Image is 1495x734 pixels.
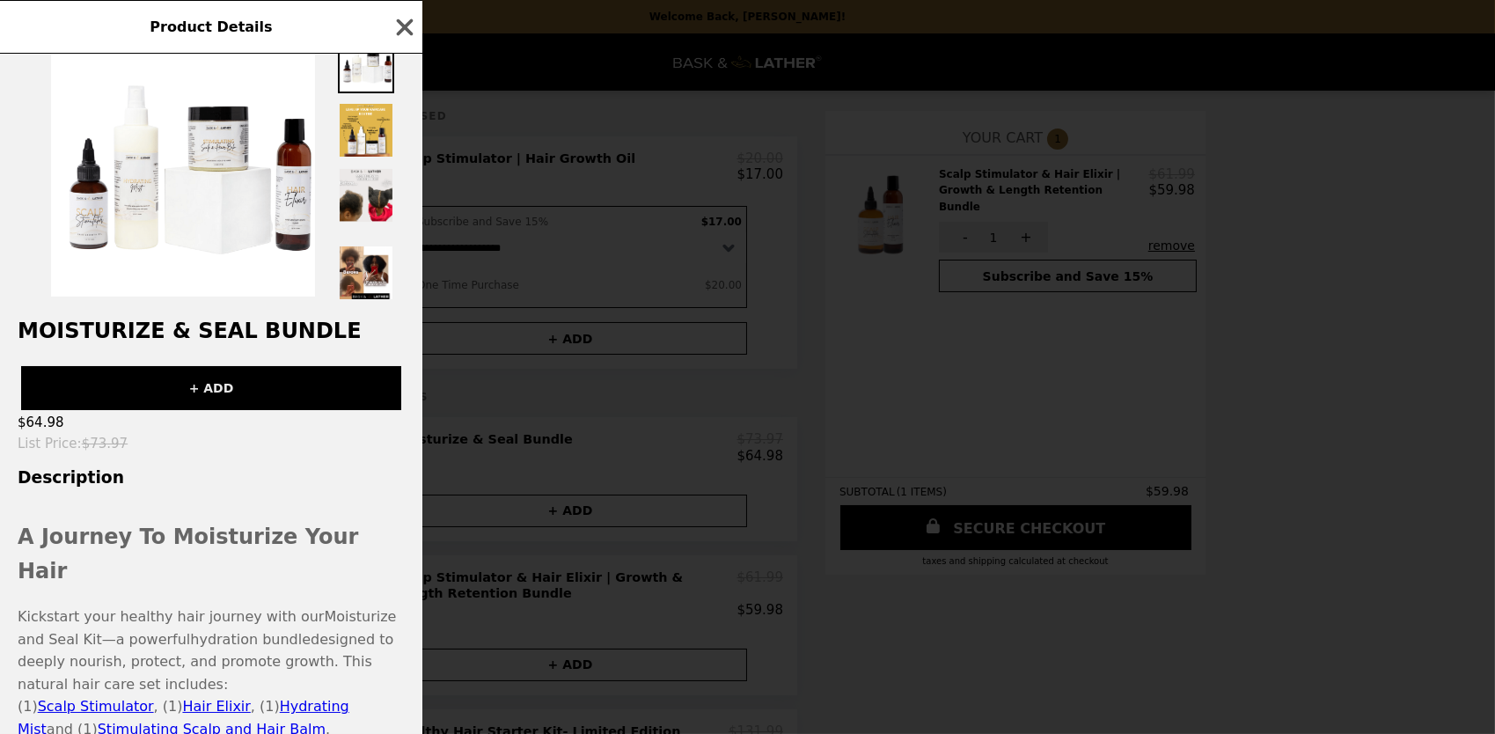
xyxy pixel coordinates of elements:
h2: A Journey To Moisturize Your Hair [18,520,405,588]
img: Thumbnail 5 [338,245,394,301]
span: —a powerful [102,631,191,648]
img: Thumbnail 1 [338,37,394,93]
span: (1) [18,698,38,715]
span: , (1) [154,698,183,715]
span: Product Details [150,18,272,35]
span: , (1) [251,698,280,715]
img: Thumbnail 4 [338,232,394,236]
span: designed to deeply nourish, protect, and promote growth. This natural hair care set includes: [18,631,393,693]
a: Scalp Stimulator [38,698,154,715]
button: + ADD [21,366,401,410]
span: Moisturize and Seal Kit [18,608,396,648]
span: hydration bundle [190,631,311,648]
a: Hair Elixir [182,698,250,715]
img: Default Title [51,33,315,297]
img: Thumbnail 3 [338,167,394,224]
span: Kickstart your healthy hair journey with our [18,608,324,625]
img: Thumbnail 2 [338,102,394,158]
span: $73.97 [82,436,128,451]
